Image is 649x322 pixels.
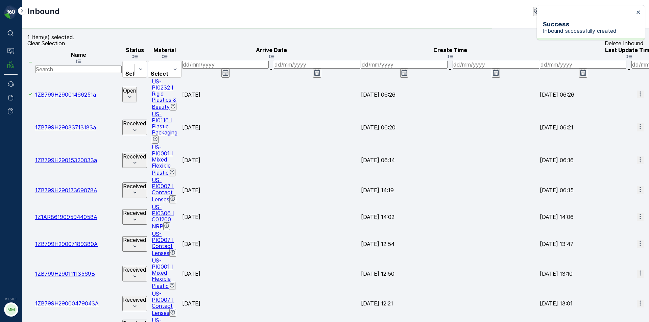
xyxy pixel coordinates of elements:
[6,122,36,128] span: Arrive Date :
[22,111,77,117] span: 1ZB799H29033713183a
[453,61,539,68] input: dd/mm/yyyy
[182,177,360,203] td: [DATE]
[152,78,176,110] a: US-PI0232 I Rigid Plastics & Beauty
[38,155,49,161] span: 0 lbs
[28,92,33,98] div: Toggle Row Selected
[152,144,173,176] a: US-PI0001 I Mixed Flexible Plastic
[151,71,168,77] p: Select
[274,61,360,68] input: dd/mm/yyyy
[122,236,147,252] button: Received
[36,122,52,128] span: [DATE]
[27,6,60,17] p: Inbound
[27,34,74,40] p: 1 Item(s) selected.
[122,296,147,312] button: Received
[543,21,634,28] h3: Success
[182,47,360,53] p: Arrive Date
[122,47,147,53] p: Status
[361,231,539,257] td: [DATE] 12:54
[182,257,360,290] td: [DATE]
[35,241,98,247] a: 1ZB799H29007189380A
[42,144,110,150] span: US-PI0116 I Plastic Packaging
[152,111,177,136] a: US-PI0116 I Plastic Packaging
[125,71,143,77] p: Select
[35,187,97,194] a: 1ZB799H29017369078A
[38,133,50,139] span: 0 lbs
[6,155,38,161] span: Net Amount :
[182,204,360,230] td: [DATE]
[122,120,147,135] button: Received
[122,87,137,102] button: Open
[123,237,146,243] p: Received
[123,183,146,189] p: Received
[122,266,147,281] button: Received
[182,61,269,68] input: dd/mm/yyyy
[123,153,146,159] p: Received
[6,133,38,139] span: First Weight :
[123,267,146,273] p: Received
[152,230,174,256] a: US-PI0007 I Contact Lenses
[449,66,451,72] p: -
[4,297,18,301] span: v 1.50.1
[636,9,641,16] button: close
[182,78,360,110] td: [DATE]
[152,257,173,289] a: US-PI0001 I Mixed Flexible Plastic
[123,297,146,303] p: Received
[182,144,360,176] td: [DATE]
[6,167,38,172] span: Last Weight :
[543,28,634,34] p: Inbound successfully created
[361,47,539,53] p: Create Time
[148,47,182,53] p: Material
[4,302,18,317] button: MM
[35,124,96,131] a: 1ZB799H29033713183a
[35,300,99,307] a: 1ZB799H29000479043A
[123,120,146,126] p: Received
[605,40,644,46] p: Delete Inbound
[152,290,174,316] a: US-PI0007 I Contact Lenses
[182,231,360,257] td: [DATE]
[4,5,18,19] img: logo
[38,167,49,172] span: 0 lbs
[27,40,65,46] p: Clear Selection
[35,270,95,277] a: 1ZB799H29011113569B
[122,209,147,225] button: Received
[6,111,22,117] span: Name :
[152,177,174,203] a: US-PI0007 I Contact Lenses
[292,6,356,14] p: 1ZB799H29033713183a
[361,204,539,230] td: [DATE] 14:02
[361,61,448,68] input: dd/mm/yyyy
[152,204,174,230] a: US-PI0306 I C01200 NRP
[361,177,539,203] td: [DATE] 14:19
[361,291,539,317] td: [DATE] 12:21
[361,111,539,143] td: [DATE] 06:20
[361,144,539,176] td: [DATE] 06:14
[122,153,147,168] button: Received
[123,210,146,216] p: Received
[182,291,360,317] td: [DATE]
[361,78,539,110] td: [DATE] 06:26
[35,91,96,98] a: 1ZB799H29001466251a
[6,144,42,150] span: Material Type :
[182,111,360,143] td: [DATE]
[35,52,122,58] p: Name
[35,157,97,164] a: 1ZB799H29015320033a
[6,304,17,315] div: MM
[540,61,626,68] input: dd/mm/yyyy
[122,182,147,198] button: Received
[361,257,539,290] td: [DATE] 12:50
[35,214,97,220] a: 1Z1AR8619095944058A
